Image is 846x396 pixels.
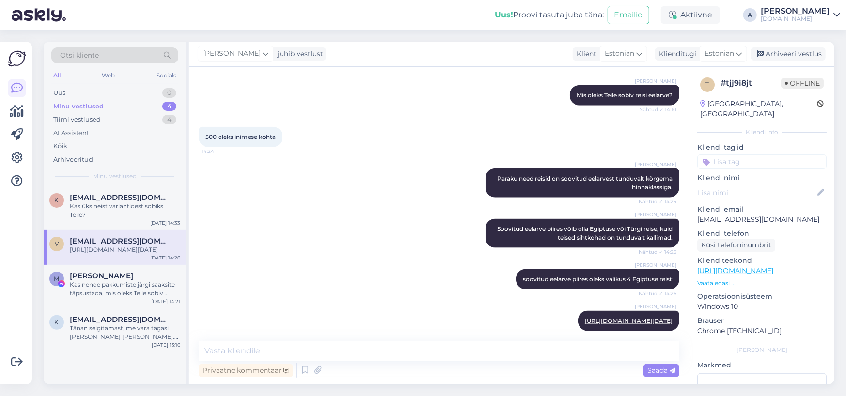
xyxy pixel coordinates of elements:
[697,239,775,252] div: Küsi telefoninumbrit
[523,275,673,283] span: soovitud eelarve piires oleks valikus 4 Egiptuse reisi:
[60,50,99,61] span: Otsi kliente
[55,319,59,326] span: k
[53,155,93,165] div: Arhiveeritud
[70,202,180,219] div: Kas üks neist variantidest sobiks Teile?
[721,77,781,89] div: # tjj9i8jt
[761,7,830,15] div: [PERSON_NAME]
[697,302,827,312] p: Windows 10
[697,214,827,225] p: [EMAIL_ADDRESS][DOMAIN_NAME]
[697,154,827,169] input: Lisa tag
[635,77,676,85] span: [PERSON_NAME]
[661,6,720,24] div: Aktiivne
[697,291,827,302] p: Operatsioonisüsteem
[155,69,178,82] div: Socials
[162,102,176,111] div: 4
[608,6,649,24] button: Emailid
[93,172,137,181] span: Minu vestlused
[53,115,101,124] div: Tiimi vestlused
[635,211,676,218] span: [PERSON_NAME]
[697,316,827,326] p: Brauser
[100,69,117,82] div: Web
[697,204,827,214] p: Kliendi email
[655,49,696,59] div: Klienditugi
[51,69,63,82] div: All
[639,290,676,297] span: Nähtud ✓ 14:26
[697,279,827,288] p: Vaata edasi ...
[635,161,676,168] span: [PERSON_NAME]
[751,47,826,61] div: Arhiveeri vestlus
[70,237,171,245] span: vimbelina13@gmail.com
[70,245,180,254] div: [URL][DOMAIN_NAME][DATE]
[639,332,676,339] span: Nähtud ✓ 14:26
[697,346,827,354] div: [PERSON_NAME]
[635,303,676,310] span: [PERSON_NAME]
[54,275,60,282] span: M
[639,106,676,113] span: Nähtud ✓ 14:10
[495,10,513,19] b: Uus!
[743,8,757,22] div: A
[697,173,827,183] p: Kliendi nimi
[495,9,604,21] div: Proovi tasuta juba täna:
[635,261,676,269] span: [PERSON_NAME]
[150,254,180,261] div: [DATE] 14:26
[697,266,773,275] a: [URL][DOMAIN_NAME]
[697,228,827,239] p: Kliendi telefon
[697,326,827,336] p: Chrome [TECHNICAL_ID]
[706,81,709,88] span: t
[55,240,59,247] span: v
[70,324,180,341] div: Tänan selgitamast, me vara tagasi [PERSON_NAME] [PERSON_NAME]. Kui öösel minna siis päev väsinud,...
[70,280,180,298] div: Kas nende pakkumiste järgi saaksite täpsustada, mis oleks Teile sobiv eelarve, et saaksime välja ...
[274,49,323,59] div: juhib vestlust
[697,142,827,152] p: Kliendi tag'id
[639,248,676,256] span: Nähtud ✓ 14:26
[150,219,180,227] div: [DATE] 14:33
[205,133,276,140] span: 500 oleks inimese kohta
[70,315,171,324] span: kairi.lumeste@gmail.com
[585,317,673,324] a: [URL][DOMAIN_NAME][DATE]
[605,48,634,59] span: Estonian
[53,102,104,111] div: Minu vestlused
[53,128,89,138] div: AI Assistent
[53,88,65,98] div: Uus
[199,364,293,377] div: Privaatne kommentaar
[497,225,674,241] span: Soovitud eelarve piires võib olla Egiptuse või Türgi reise, kuid teised sihtkohad on tunduvalt ka...
[70,193,171,202] span: kristjanpilv@gmail.com
[700,99,817,119] div: [GEOGRAPHIC_DATA], [GEOGRAPHIC_DATA]
[70,272,133,280] span: Merle Uustalu
[698,187,815,198] input: Lisa nimi
[705,48,734,59] span: Estonian
[573,49,596,59] div: Klient
[162,115,176,124] div: 4
[55,197,59,204] span: k
[639,198,676,205] span: Nähtud ✓ 14:25
[647,366,675,375] span: Saada
[202,148,238,155] span: 14:24
[697,360,827,370] p: Märkmed
[497,175,674,191] span: Paraku need reisid on soovitud eelarvest tunduvalt kõrgema hinnaklassiga.
[151,298,180,305] div: [DATE] 14:21
[53,141,67,151] div: Kõik
[577,91,673,99] span: Mis oleks Teile sobiv reisi eelarve?
[162,88,176,98] div: 0
[697,256,827,266] p: Klienditeekond
[697,128,827,137] div: Kliendi info
[761,15,830,23] div: [DOMAIN_NAME]
[152,341,180,349] div: [DATE] 13:16
[203,48,261,59] span: [PERSON_NAME]
[8,49,26,68] img: Askly Logo
[781,78,824,89] span: Offline
[761,7,840,23] a: [PERSON_NAME][DOMAIN_NAME]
